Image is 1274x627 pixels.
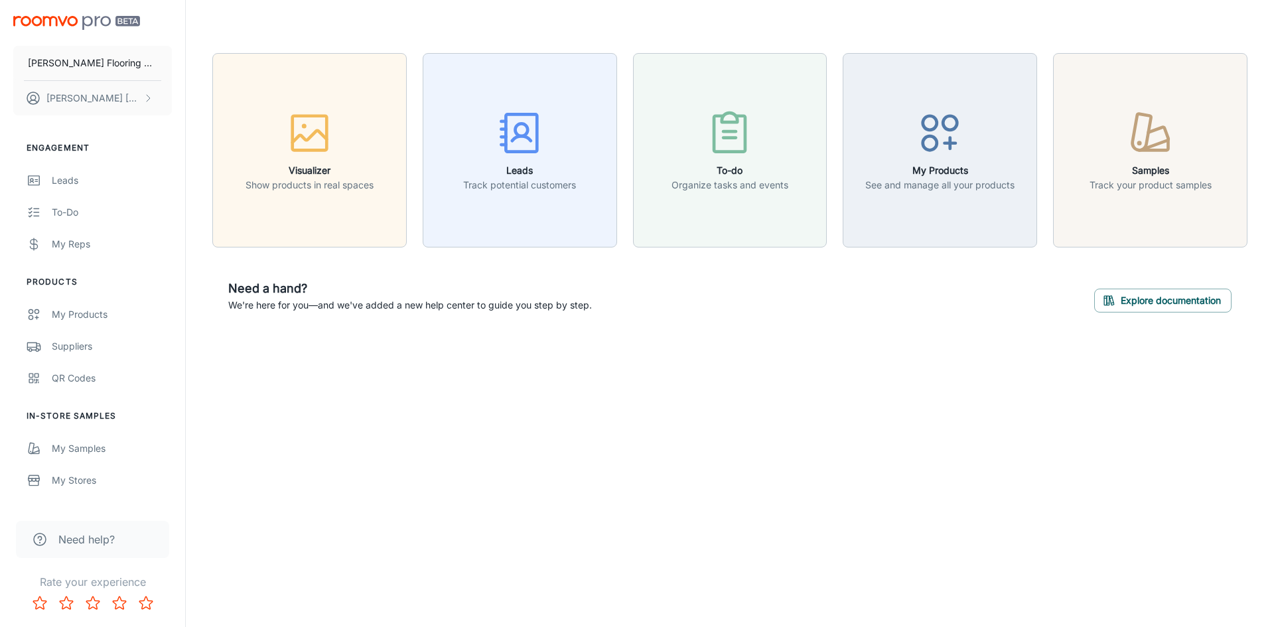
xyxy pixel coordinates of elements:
[865,163,1015,178] h6: My Products
[1090,178,1212,192] p: Track your product samples
[633,143,827,156] a: To-doOrganize tasks and events
[52,205,172,220] div: To-do
[1094,293,1232,306] a: Explore documentation
[1094,289,1232,313] button: Explore documentation
[672,178,788,192] p: Organize tasks and events
[463,163,576,178] h6: Leads
[228,298,592,313] p: We're here for you—and we've added a new help center to guide you step by step.
[423,143,617,156] a: LeadsTrack potential customers
[843,143,1037,156] a: My ProductsSee and manage all your products
[672,163,788,178] h6: To-do
[423,53,617,247] button: LeadsTrack potential customers
[52,307,172,322] div: My Products
[246,163,374,178] h6: Visualizer
[52,237,172,251] div: My Reps
[843,53,1037,247] button: My ProductsSee and manage all your products
[1053,143,1247,156] a: SamplesTrack your product samples
[246,178,374,192] p: Show products in real spaces
[28,56,157,70] p: [PERSON_NAME] Flooring Center
[13,16,140,30] img: Roomvo PRO Beta
[212,53,407,247] button: VisualizerShow products in real spaces
[1090,163,1212,178] h6: Samples
[52,371,172,385] div: QR Codes
[13,46,172,80] button: [PERSON_NAME] Flooring Center
[633,53,827,247] button: To-doOrganize tasks and events
[52,339,172,354] div: Suppliers
[13,81,172,115] button: [PERSON_NAME] [PERSON_NAME]
[865,178,1015,192] p: See and manage all your products
[1053,53,1247,247] button: SamplesTrack your product samples
[463,178,576,192] p: Track potential customers
[228,279,592,298] h6: Need a hand?
[46,91,140,105] p: [PERSON_NAME] [PERSON_NAME]
[52,173,172,188] div: Leads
